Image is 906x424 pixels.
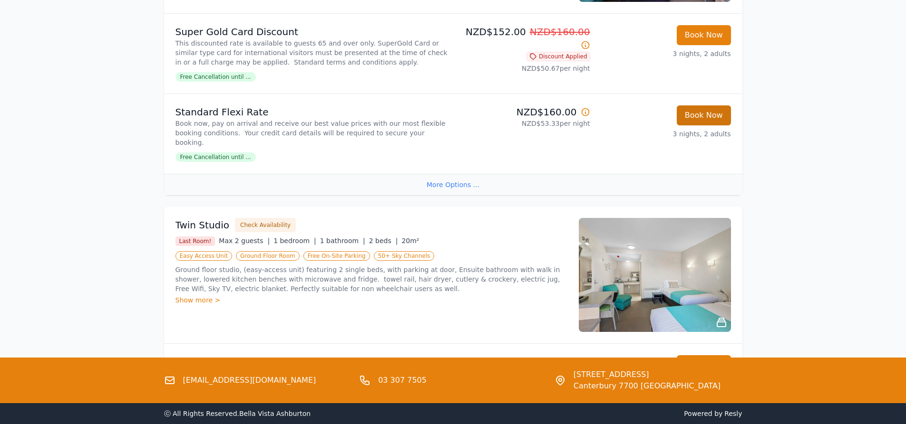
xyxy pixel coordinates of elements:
span: Discount Applied [526,52,590,61]
div: Show more > [175,295,567,305]
button: Book Now [677,25,731,45]
span: ⓒ All Rights Reserved. Bella Vista Ashburton [164,410,311,417]
p: Standard Flexi Rate [175,105,449,119]
span: [STREET_ADDRESS] [574,369,721,380]
span: Canterbury 7700 [GEOGRAPHIC_DATA] [574,380,721,392]
span: 20m² [401,237,419,245]
p: Super Gold Card Discount [175,355,449,368]
span: Ground Floor Room [236,251,300,261]
span: 1 bedroom | [273,237,316,245]
span: NZD$175.35 [530,356,590,367]
p: Book now, pay on arrival and receive our best value prices with our most flexible booking conditi... [175,119,449,147]
a: Resly [724,410,742,417]
p: NZD$166.58 [457,355,590,382]
p: Ground floor studio, (easy-access unit) featuring 2 single beds, with parking at door, Ensuite ba... [175,265,567,293]
span: Free Cancellation until ... [175,72,256,82]
h3: Twin Studio [175,218,230,232]
span: 2 beds | [369,237,398,245]
span: 50+ Sky Channels [374,251,435,261]
p: 3 nights, 2 adults [598,129,731,139]
button: Book Now [677,105,731,125]
p: NZD$160.00 [457,105,590,119]
button: Book Now [677,355,731,375]
p: Super Gold Card Discount [175,25,449,38]
span: Max 2 guests | [219,237,270,245]
span: NZD$160.00 [530,26,590,38]
span: Easy Access Unit [175,251,232,261]
p: NZD$152.00 [457,25,590,52]
p: NZD$50.67 per night [457,64,590,73]
span: Powered by [457,409,742,418]
button: Check Availability [235,218,296,232]
p: NZD$53.33 per night [457,119,590,128]
a: 03 307 7505 [378,375,427,386]
p: 3 nights, 2 adults [598,49,731,58]
span: 1 bathroom | [320,237,365,245]
p: This discounted rate is available to guests 65 and over only. SuperGold Card or similar type card... [175,38,449,67]
span: Free Cancellation until ... [175,152,256,162]
a: [EMAIL_ADDRESS][DOMAIN_NAME] [183,375,316,386]
div: More Options ... [164,174,742,195]
span: Free On-Site Parking [303,251,370,261]
span: Last Room! [175,236,215,246]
